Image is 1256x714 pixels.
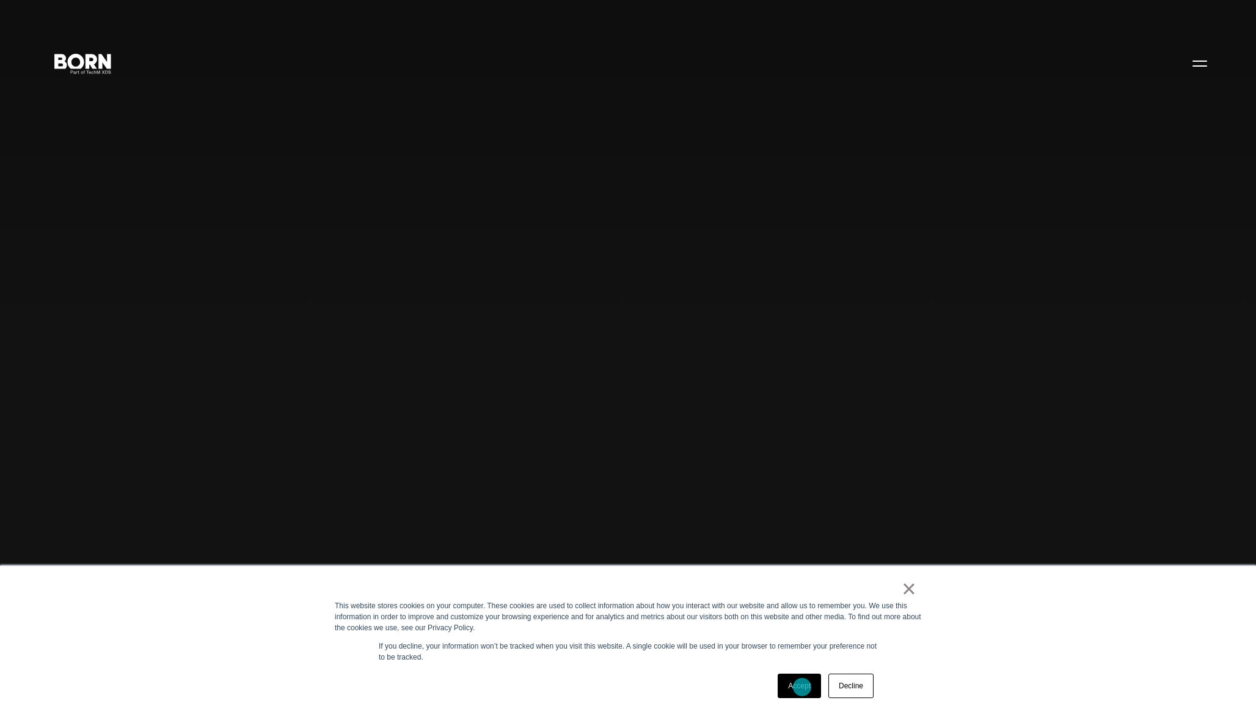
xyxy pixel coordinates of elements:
[778,674,821,698] a: Accept
[902,583,916,594] a: ×
[379,641,877,663] p: If you decline, your information won’t be tracked when you visit this website. A single cookie wi...
[828,674,874,698] a: Decline
[335,600,921,633] div: This website stores cookies on your computer. These cookies are used to collect information about...
[1185,50,1214,76] button: Open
